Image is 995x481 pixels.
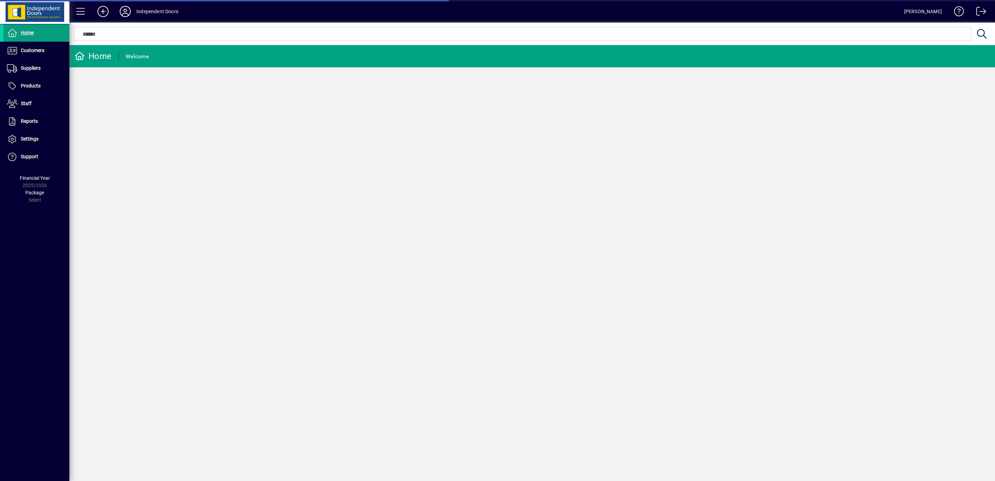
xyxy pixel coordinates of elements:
[949,1,964,24] a: Knowledge Base
[3,42,69,59] a: Customers
[20,175,50,181] span: Financial Year
[3,77,69,95] a: Products
[3,148,69,166] a: Support
[904,6,942,17] div: [PERSON_NAME]
[3,130,69,148] a: Settings
[136,6,178,17] div: Independent Doors
[3,113,69,130] a: Reports
[75,51,111,62] div: Home
[114,5,136,18] button: Profile
[126,51,149,62] div: Welcome
[21,136,39,142] span: Settings
[21,118,38,124] span: Reports
[25,190,44,195] span: Package
[21,48,44,53] span: Customers
[21,65,41,71] span: Suppliers
[971,1,986,24] a: Logout
[21,154,38,159] span: Support
[21,101,32,106] span: Staff
[3,60,69,77] a: Suppliers
[92,5,114,18] button: Add
[21,30,34,35] span: Home
[21,83,41,88] span: Products
[3,95,69,112] a: Staff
